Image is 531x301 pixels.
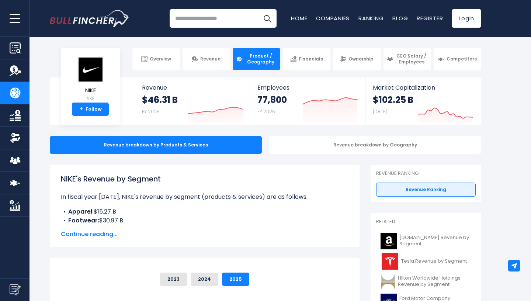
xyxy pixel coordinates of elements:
[61,230,348,239] span: Continue reading...
[50,10,129,27] img: Bullfincher logo
[452,9,481,28] a: Login
[244,53,277,65] span: Product / Geography
[417,14,443,22] a: Register
[68,216,99,225] b: Footwear:
[61,193,348,201] p: In fiscal year [DATE], NIKE's revenue by segment (products & services) are as follows:
[376,170,476,177] p: Revenue Ranking
[150,56,171,62] span: Overview
[257,94,287,105] strong: 77,800
[200,56,221,62] span: Revenue
[291,14,307,22] a: Home
[434,48,481,70] a: Competitors
[68,207,94,216] b: Apparel:
[383,48,431,70] a: CEO Salary / Employees
[257,108,275,115] small: FY 2025
[77,57,104,103] a: NIKE NKE
[183,48,230,70] a: Revenue
[233,48,280,70] a: Product / Geography
[376,231,476,251] a: [DOMAIN_NAME] Revenue by Segment
[142,108,160,115] small: FY 2025
[348,56,374,62] span: Ownership
[395,53,428,65] span: CEO Salary / Employees
[61,207,348,216] li: $15.27 B
[250,77,365,125] a: Employees 77,800 FY 2025
[50,10,129,27] a: Go to homepage
[50,136,262,154] div: Revenue breakdown by Products & Services
[376,219,476,225] p: Related
[373,108,387,115] small: [DATE]
[358,14,383,22] a: Ranking
[142,84,243,91] span: Revenue
[399,235,471,247] span: [DOMAIN_NAME] Revenue by Segment
[258,9,277,28] button: Search
[392,14,408,22] a: Blog
[61,173,348,184] h1: NIKE's Revenue by Segment
[376,251,476,271] a: Tesla Revenue by Segment
[269,136,481,154] div: Revenue breakdown by Geography
[72,103,109,116] a: +Follow
[316,14,350,22] a: Companies
[365,77,480,125] a: Market Capitalization $102.25 B [DATE]
[132,48,180,70] a: Overview
[373,94,413,105] strong: $102.25 B
[77,87,103,94] span: NIKE
[142,94,178,105] strong: $46.31 B
[283,48,330,70] a: Financials
[381,233,397,249] img: AMZN logo
[373,84,473,91] span: Market Capitalization
[381,273,396,290] img: HLT logo
[135,77,250,125] a: Revenue $46.31 B FY 2025
[447,56,477,62] span: Competitors
[398,275,471,288] span: Hilton Worldwide Holdings Revenue by Segment
[376,271,476,292] a: Hilton Worldwide Holdings Revenue by Segment
[10,132,21,143] img: Ownership
[381,253,399,270] img: TSLA logo
[191,273,218,286] button: 2024
[160,273,187,286] button: 2023
[222,273,249,286] button: 2025
[79,106,83,113] strong: +
[61,216,348,225] li: $30.97 B
[376,183,476,197] a: Revenue Ranking
[401,258,467,264] span: Tesla Revenue by Segment
[257,84,357,91] span: Employees
[333,48,381,70] a: Ownership
[77,95,103,102] small: NKE
[299,56,323,62] span: Financials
